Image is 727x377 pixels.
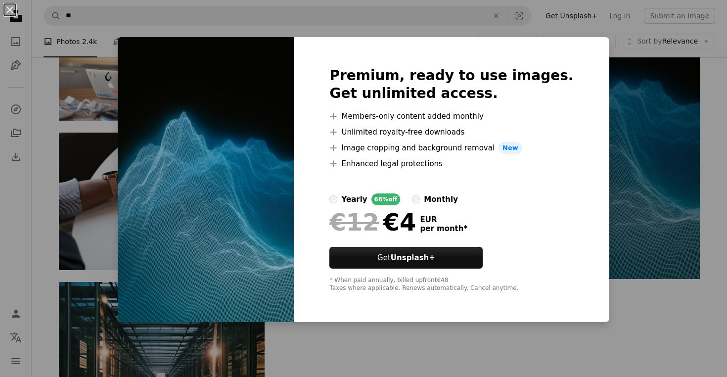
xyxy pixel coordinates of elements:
div: yearly [341,193,367,205]
button: GetUnsplash+ [329,247,483,269]
img: premium_photo-1675603849830-6d92af9099ce [118,37,294,322]
input: yearly66%off [329,195,337,203]
strong: Unsplash+ [391,253,435,262]
li: Members-only content added monthly [329,110,573,122]
li: Unlimited royalty-free downloads [329,126,573,138]
li: Image cropping and background removal [329,142,573,154]
span: EUR [420,215,467,224]
div: 66% off [371,193,401,205]
span: per month * [420,224,467,233]
span: New [499,142,522,154]
div: * When paid annually, billed upfront €48 Taxes where applicable. Renews automatically. Cancel any... [329,277,573,292]
h2: Premium, ready to use images. Get unlimited access. [329,67,573,102]
li: Enhanced legal protections [329,158,573,170]
span: €12 [329,209,379,235]
div: €4 [329,209,416,235]
input: monthly [412,195,420,203]
div: monthly [424,193,458,205]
